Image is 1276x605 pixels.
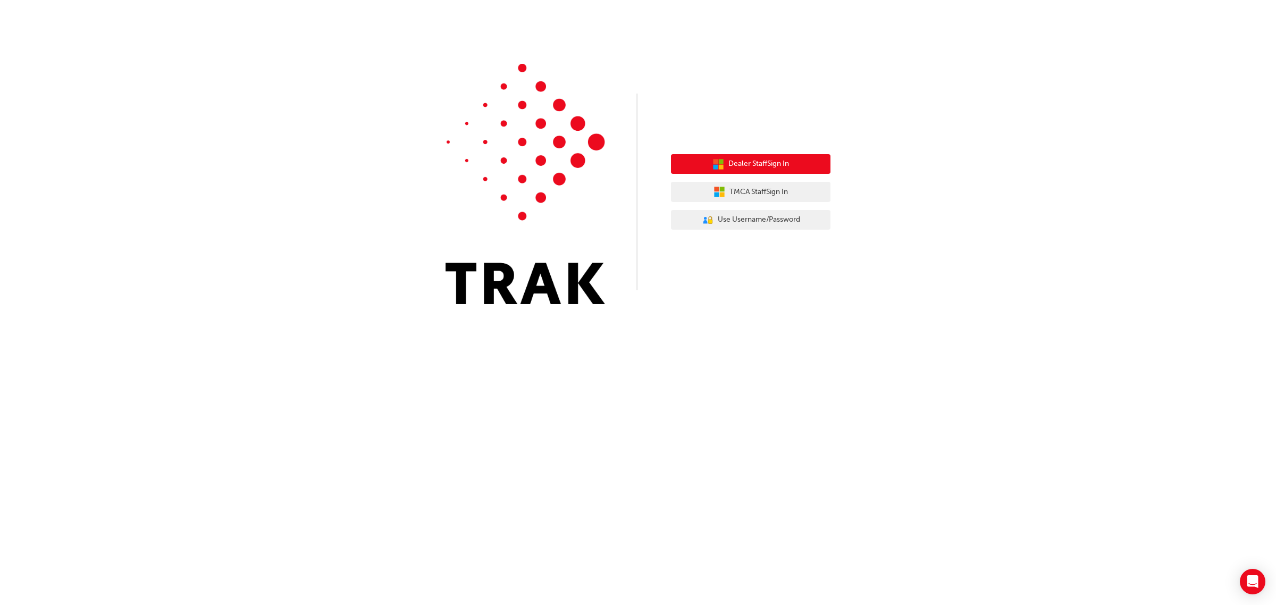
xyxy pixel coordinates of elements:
span: Dealer Staff Sign In [728,158,789,170]
button: Dealer StaffSign In [671,154,830,174]
button: TMCA StaffSign In [671,182,830,202]
span: Use Username/Password [718,214,800,226]
span: TMCA Staff Sign In [729,186,788,198]
img: Trak [446,64,605,304]
div: Open Intercom Messenger [1240,569,1265,594]
button: Use Username/Password [671,210,830,230]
